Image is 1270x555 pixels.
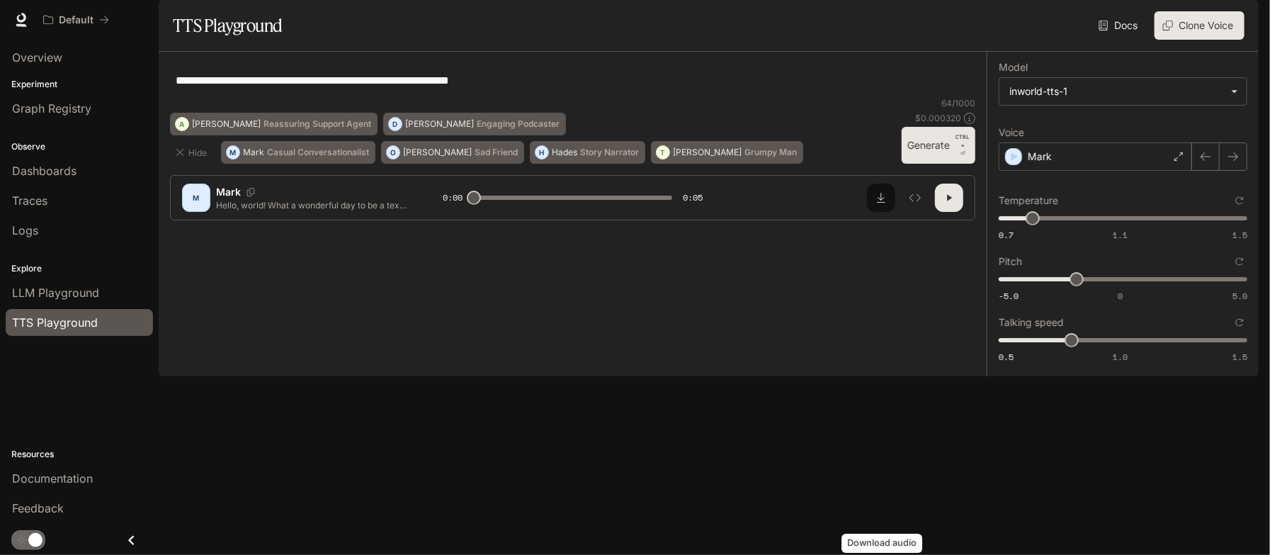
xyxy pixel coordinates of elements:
button: Clone Voice [1155,11,1245,40]
p: [PERSON_NAME] [405,120,474,128]
button: MMarkCasual Conversationalist [221,141,375,164]
div: Download audio [841,534,922,553]
div: D [389,113,402,135]
p: 64 / 1000 [941,97,975,109]
p: ⏎ [956,133,970,158]
span: 0:00 [443,191,463,205]
button: HHadesStory Narrator [530,141,645,164]
button: Reset to default [1232,254,1247,269]
div: M [185,186,208,209]
button: T[PERSON_NAME]Grumpy Man [651,141,803,164]
span: 0 [1118,290,1123,302]
div: O [387,141,399,164]
h1: TTS Playground [173,11,283,40]
p: Voice [999,128,1024,138]
span: 1.1 [1113,229,1128,241]
button: Inspect [901,184,929,212]
p: Engaging Podcaster [477,120,560,128]
span: 0:05 [684,191,703,205]
p: Hello, world! What a wonderful day to be a text-to-speech model! [216,199,409,211]
span: -5.0 [999,290,1019,302]
span: 5.0 [1232,290,1247,302]
p: Story Narrator [580,148,639,157]
div: inworld-tts-1 [1009,84,1224,99]
p: Talking speed [999,318,1064,327]
p: [PERSON_NAME] [673,148,742,157]
button: Download audio [867,184,895,212]
p: [PERSON_NAME] [403,148,472,157]
button: D[PERSON_NAME]Engaging Podcaster [383,113,566,135]
p: Casual Conversationalist [267,148,369,157]
div: inworld-tts-1 [999,78,1247,105]
button: A[PERSON_NAME]Reassuring Support Agent [170,113,378,135]
span: 0.7 [999,229,1014,241]
p: Mark [216,185,241,199]
div: A [176,113,188,135]
button: Reset to default [1232,315,1247,330]
p: Hades [552,148,577,157]
p: Pitch [999,257,1022,267]
p: CTRL + [956,133,970,150]
p: Temperature [999,196,1058,206]
button: Hide [170,141,215,164]
button: Reset to default [1232,193,1247,208]
div: M [227,141,239,164]
p: Reassuring Support Agent [263,120,371,128]
div: H [535,141,548,164]
div: T [657,141,669,164]
button: O[PERSON_NAME]Sad Friend [381,141,524,164]
button: Copy Voice ID [241,188,261,196]
span: 1.5 [1232,229,1247,241]
span: 0.5 [999,351,1014,363]
p: $ 0.000320 [915,112,961,124]
p: Sad Friend [475,148,518,157]
p: Mark [243,148,264,157]
a: Docs [1096,11,1143,40]
p: [PERSON_NAME] [192,120,261,128]
p: Mark [1028,150,1052,164]
span: 1.0 [1113,351,1128,363]
p: Grumpy Man [744,148,797,157]
button: GenerateCTRL +⏎ [902,127,975,164]
p: Model [999,62,1028,72]
p: Default [59,14,93,26]
span: 1.5 [1232,351,1247,363]
button: All workspaces [37,6,115,34]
